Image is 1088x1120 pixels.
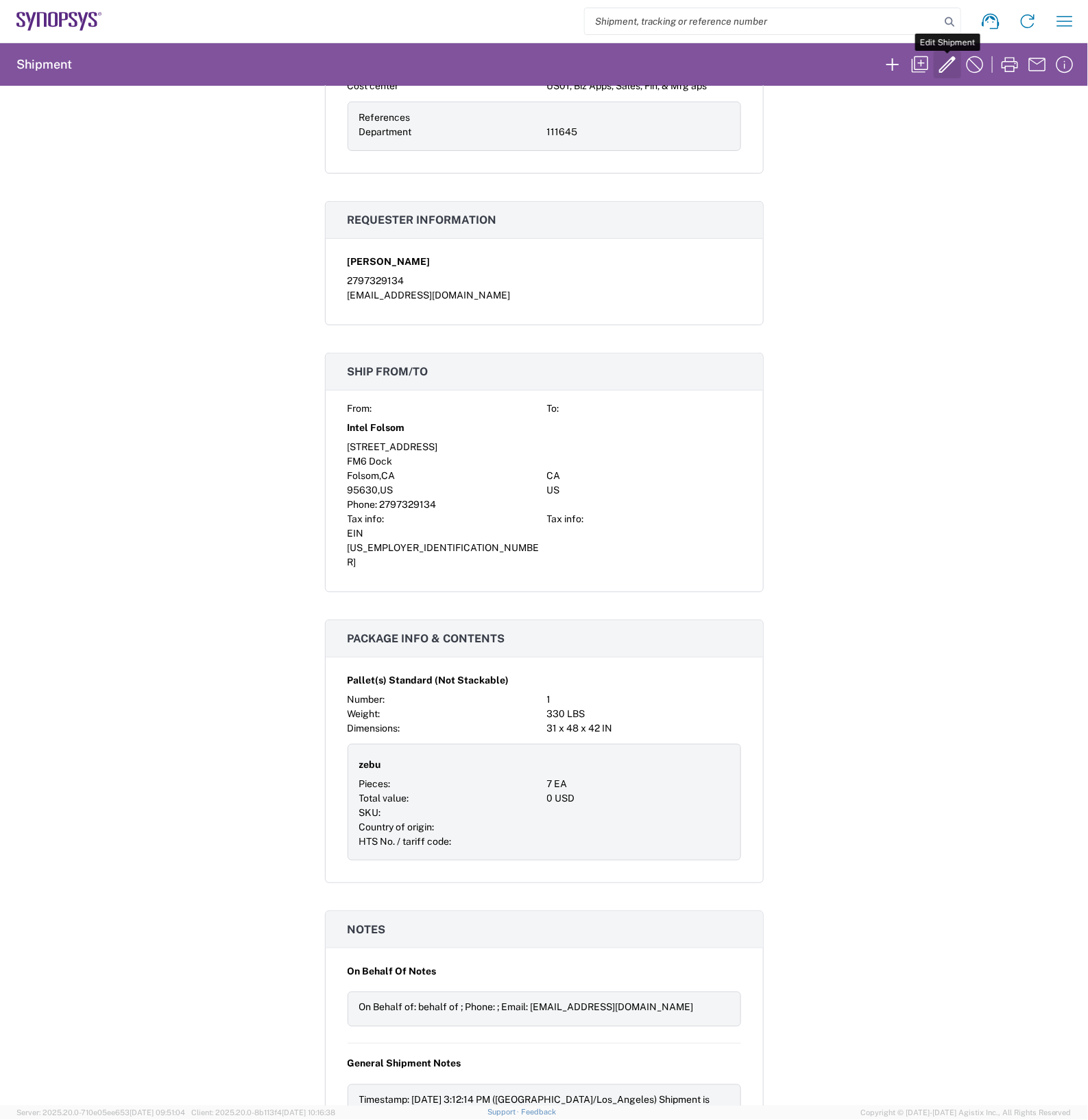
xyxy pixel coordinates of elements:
span: CA [547,470,561,481]
span: Server: 2025.20.0-710e05ee653 [16,1109,185,1117]
span: [PERSON_NAME] [348,255,431,269]
span: Client: 2025.20.0-8b113f4 [191,1109,335,1117]
span: CA [382,470,396,481]
span: SKU: [359,807,381,818]
div: 330 LBS [547,707,741,721]
span: zebu [359,758,381,772]
span: Weight: [348,708,380,719]
span: To: [547,403,559,414]
div: [EMAIL_ADDRESS][DOMAIN_NAME] [348,288,741,303]
span: From: [348,403,372,414]
span: 95630 [348,485,378,495]
span: [DATE] 09:51:04 [130,1109,185,1117]
span: HTS No. / tariff code: [359,836,452,847]
div: 111645 [547,125,729,139]
div: On Behalf of: behalf of ; Phone: ; Email: [EMAIL_ADDRESS][DOMAIN_NAME] [359,1001,729,1015]
span: Tax info: [547,513,584,524]
span: Phone: [348,499,378,510]
div: 31 x 48 x 42 IN [547,721,741,736]
a: Support [487,1108,522,1117]
div: 0 USD [547,791,729,806]
div: Department [359,125,542,139]
span: Package info & contents [348,632,505,645]
div: 2797329134 [348,274,741,288]
div: [STREET_ADDRESS] [348,440,542,454]
span: Ship from/to [348,365,428,378]
div: 1 [547,692,741,707]
span: Pallet(s) Standard (Not Stackable) [348,673,509,688]
div: US01, Biz Apps, Sales, Fin, & Mfg aps [547,79,741,93]
span: Folsom [348,470,380,481]
div: FM6 Dock [348,454,542,469]
span: , [380,470,382,481]
div: 7 EA [547,777,729,791]
span: Total value: [359,793,409,804]
span: [DATE] 10:16:38 [282,1109,335,1117]
span: Notes [348,923,386,936]
h2: Shipment [16,56,72,73]
span: 2797329134 [380,499,437,510]
span: , [378,485,380,495]
span: US [547,485,560,495]
span: Pieces: [359,778,391,789]
span: General Shipment Notes [348,1057,461,1071]
span: Tax info: [348,513,385,524]
a: Feedback [521,1108,556,1117]
span: Dimensions: [348,723,400,734]
input: Shipment, tracking or reference number [585,8,940,34]
span: References [359,112,411,123]
span: On Behalf Of Notes [348,964,437,979]
span: Cost center [348,80,399,91]
span: Copyright © [DATE]-[DATE] Agistix Inc., All Rights Reserved [860,1107,1072,1119]
span: Requester information [348,213,497,226]
span: Country of origin: [359,821,435,832]
span: Intel Folsom [348,421,405,435]
span: EIN [348,528,364,539]
span: US [380,485,394,495]
span: [US_EMPLOYER_IDENTIFICATION_NUMBER] [348,542,540,568]
span: Number: [348,694,385,705]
